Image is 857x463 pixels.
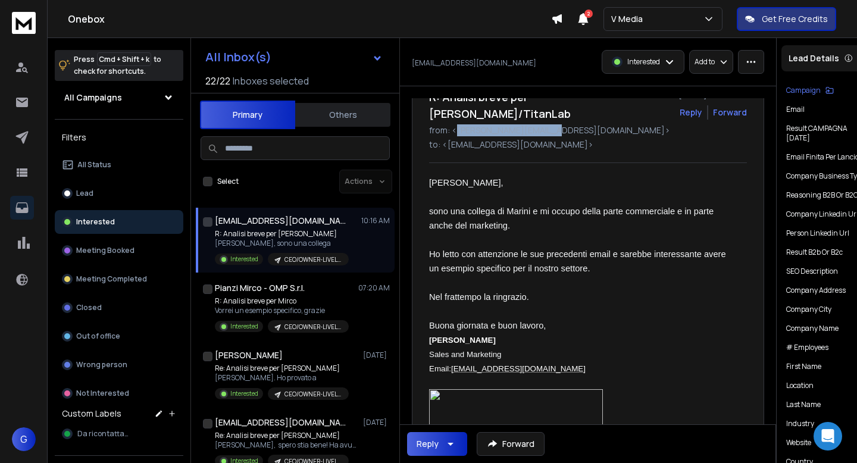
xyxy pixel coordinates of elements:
[429,336,496,345] span: [PERSON_NAME]
[76,274,147,284] p: Meeting Completed
[786,86,834,95] button: Campaign
[55,210,183,234] button: Interested
[55,239,183,262] button: Meeting Booked
[55,296,183,320] button: Closed
[215,373,349,383] p: [PERSON_NAME]. Ho provato a
[786,286,846,295] p: Company Address
[74,54,161,77] p: Press to check for shortcuts.
[814,422,842,451] div: Open Intercom Messenger
[55,324,183,348] button: Out of office
[12,12,36,34] img: logo
[55,86,183,110] button: All Campaigns
[97,52,151,66] span: Cmd + Shift + k
[786,400,821,409] p: Last Name
[584,10,593,18] span: 2
[230,389,258,398] p: Interested
[76,331,120,341] p: Out of office
[412,58,536,68] p: [EMAIL_ADDRESS][DOMAIN_NAME]
[77,429,131,439] span: Da ricontattare
[786,86,821,95] p: Campaign
[217,177,239,186] label: Select
[215,417,346,428] h1: [EMAIL_ADDRESS][DOMAIN_NAME]
[12,427,36,451] button: G
[429,139,747,151] p: to: <[EMAIL_ADDRESS][DOMAIN_NAME]>
[363,418,390,427] p: [DATE]
[233,74,309,88] h3: Inboxes selected
[786,362,821,371] p: First Name
[55,353,183,377] button: Wrong person
[786,438,811,448] p: website
[215,306,349,315] p: Vorrei un esempio specifico, grazie
[215,364,349,373] p: Re: Analisi breve per [PERSON_NAME]
[786,324,839,333] p: Company Name
[284,323,342,331] p: CEO/OWNER-LIVELLO 3 - CONSAPEVOLE DEL PROBLEMA-PERSONALIZZAZIONI TARGET A-TEST 1
[230,322,258,331] p: Interested
[786,105,805,114] p: Email
[68,12,551,26] h1: Onebox
[215,215,346,227] h1: [EMAIL_ADDRESS][DOMAIN_NAME]
[789,52,839,64] p: Lead Details
[215,239,349,248] p: [PERSON_NAME], sono una collega
[215,296,349,306] p: R: Analisi breve per Mirco
[55,267,183,291] button: Meeting Completed
[76,217,115,227] p: Interested
[55,381,183,405] button: Not Interested
[611,13,648,25] p: V Media
[786,305,831,314] p: Company City
[786,229,849,238] p: Person Linkedin Url
[417,438,439,450] div: Reply
[363,351,390,360] p: [DATE]
[429,292,529,302] span: Nel frattempo la ringrazio.
[713,107,747,118] div: Forward
[77,160,111,170] p: All Status
[358,283,390,293] p: 07:20 AM
[429,389,603,431] img: image002.jpg@01DC23CE.2CA04B90
[680,107,702,118] button: Reply
[429,124,747,136] p: from: <[PERSON_NAME][EMAIL_ADDRESS][DOMAIN_NAME]>
[695,57,715,67] p: Add to
[786,381,814,390] p: location
[786,343,828,352] p: # Employees
[215,349,283,361] h1: [PERSON_NAME]
[429,321,546,330] span: Buona giornata e buon lavoro,
[284,255,342,264] p: CEO/OWNER-LIVELLO 3 - CONSAPEVOLE DEL PROBLEMA-PERSONALIZZAZIONI TARGET A-TEST 1
[205,74,230,88] span: 22 / 22
[786,267,838,276] p: SEO Description
[76,303,102,312] p: Closed
[230,255,258,264] p: Interested
[361,216,390,226] p: 10:16 AM
[284,390,342,399] p: CEO/OWNER-LIVELLO 3 - CONSAPEVOLE DEL PROBLEMA-PERSONALIZZAZIONI TARGET A-TEST 1
[429,89,671,122] h1: R: Analisi breve per [PERSON_NAME]/TitanLab
[451,364,586,373] a: [EMAIL_ADDRESS][DOMAIN_NAME]
[786,248,843,257] p: Result b2b or b2c
[762,13,828,25] p: Get Free Credits
[429,178,503,187] span: [PERSON_NAME],
[200,101,295,129] button: Primary
[55,153,183,177] button: All Status
[295,102,390,128] button: Others
[205,51,271,63] h1: All Inbox(s)
[76,189,93,198] p: Lead
[477,432,545,456] button: Forward
[429,364,451,373] span: Email:
[215,431,358,440] p: Re: Analisi breve per [PERSON_NAME]
[429,350,502,359] span: Sales and Marketing
[55,182,183,205] button: Lead
[64,92,122,104] h1: All Campaigns
[55,129,183,146] h3: Filters
[55,422,183,446] button: Da ricontattare
[76,389,129,398] p: Not Interested
[407,432,467,456] button: Reply
[215,229,349,239] p: R: Analisi breve per [PERSON_NAME]
[737,7,836,31] button: Get Free Credits
[627,57,660,67] p: Interested
[429,249,728,273] span: Ho letto con attenzione le sue precedenti email e sarebbe interessante avere un esempio specifico...
[215,440,358,450] p: [PERSON_NAME], spero stia bene! Ha avuto
[429,207,716,230] span: sono una collega di Marini e mi occupo della parte commerciale e in parte anche del marketing.
[76,246,135,255] p: Meeting Booked
[196,45,392,69] button: All Inbox(s)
